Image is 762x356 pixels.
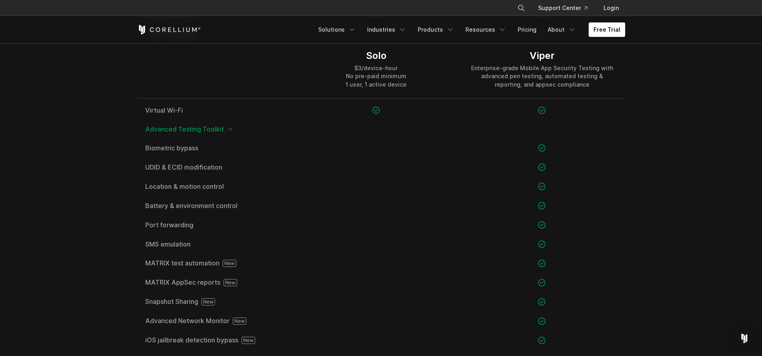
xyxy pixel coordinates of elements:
[532,1,594,15] a: Support Center
[467,50,617,62] div: Viper
[145,279,285,286] a: MATRIX AppSec reports
[145,337,285,344] span: iOS jailbreak detection bypass
[543,22,581,37] a: About
[145,183,285,190] a: Location & motion control
[145,241,285,247] a: SMS emulation
[137,25,201,34] a: Corellium Home
[145,318,285,325] a: Advanced Network Monitor
[735,329,754,348] div: Open Intercom Messenger
[145,126,617,132] span: Advanced Testing Toolkit
[313,22,625,37] div: Navigation Menu
[597,1,625,15] a: Login
[145,145,285,151] a: Biometric bypass
[145,260,285,267] a: MATRIX test automation
[145,298,285,305] a: Snapshot Sharing
[461,22,511,37] a: Resources
[145,107,285,113] a: Virtual Wi-Fi
[345,50,406,62] div: Solo
[345,64,406,88] div: $3/device-hour No pre-paid minimum 1 user, 1 active device
[589,22,625,37] a: Free Trial
[145,222,285,228] a: Port forwarding
[313,22,361,37] a: Solutions
[514,1,528,15] button: Search
[145,164,285,170] a: UDID & ECID modification
[145,202,285,209] a: Battery & environment control
[508,1,625,15] div: Navigation Menu
[467,64,617,88] div: Enterprise-grade Mobile App Security Testing with advanced pen testing, automated testing & repor...
[413,22,459,37] a: Products
[362,22,411,37] a: Industries
[513,22,541,37] a: Pricing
